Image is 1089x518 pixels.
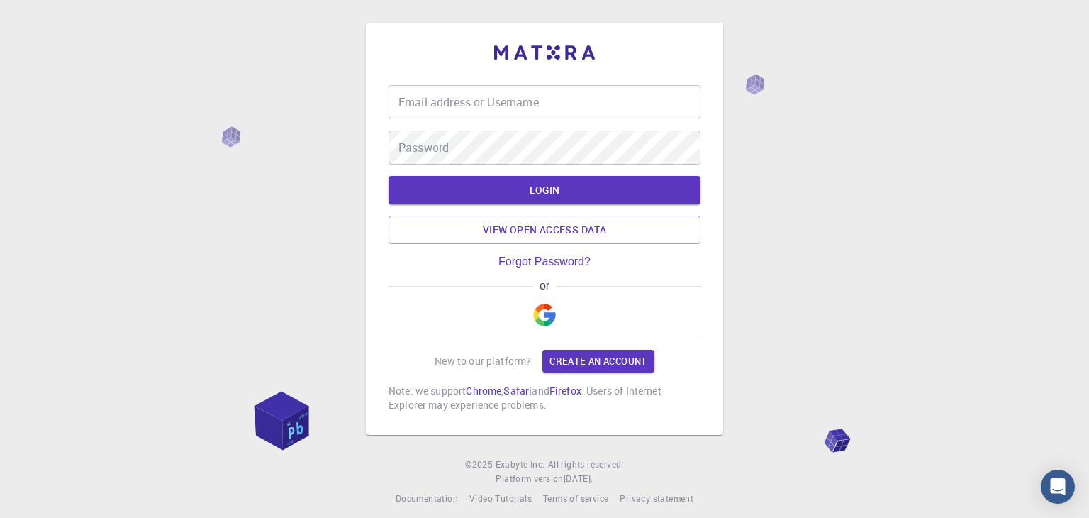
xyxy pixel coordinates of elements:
[396,492,458,504] span: Documentation
[533,304,556,326] img: Google
[498,255,591,268] a: Forgot Password?
[469,492,532,506] a: Video Tutorials
[389,384,700,412] p: Note: we support , and . Users of Internet Explorer may experience problems.
[1041,470,1075,504] div: Open Intercom Messenger
[503,384,532,397] a: Safari
[469,492,532,504] span: Video Tutorials
[496,458,545,470] span: Exabyte Inc.
[435,354,531,368] p: New to our platform?
[542,350,654,373] a: Create an account
[564,473,593,484] span: [DATE] .
[465,458,495,472] span: © 2025
[389,216,700,244] a: View open access data
[466,384,501,397] a: Chrome
[496,458,545,472] a: Exabyte Inc.
[620,492,693,504] span: Privacy statement
[543,492,608,504] span: Terms of service
[620,492,693,506] a: Privacy statement
[389,176,700,204] button: LOGIN
[496,472,563,486] span: Platform version
[532,280,556,292] span: or
[543,492,608,506] a: Terms of service
[564,472,593,486] a: [DATE].
[396,492,458,506] a: Documentation
[548,458,624,472] span: All rights reserved.
[549,384,581,397] a: Firefox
